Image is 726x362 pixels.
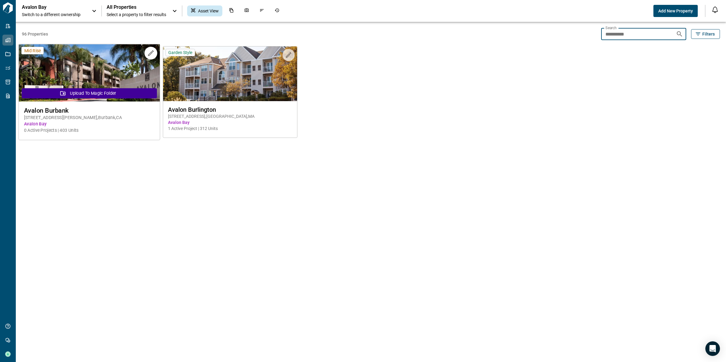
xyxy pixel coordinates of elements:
span: Garden Style [168,50,192,55]
span: [STREET_ADDRESS][PERSON_NAME] , Burbank , CA [24,114,155,121]
button: Filters [691,29,720,39]
div: Photos [241,5,253,16]
button: Upload to Magic Folder [22,88,157,98]
button: Search properties [673,28,686,40]
img: property-asset [19,44,160,102]
span: Mid Rise [24,48,41,53]
label: Search [605,25,617,30]
div: Open Intercom Messenger [705,341,720,356]
div: Documents [225,5,238,16]
img: property-asset [163,46,297,101]
div: Job History [271,5,283,16]
button: Open notification feed [710,5,720,15]
span: Avalon Bay [24,121,155,127]
span: Avalon Burbank [24,107,155,114]
p: Avalon Bay [22,4,77,10]
div: Asset View [187,5,222,16]
span: Avalon Burlington [168,106,293,113]
span: Avalon Bay [168,119,293,125]
span: Switch to a different ownership [22,12,86,18]
span: 96 Properties [22,31,599,37]
button: Add New Property [653,5,698,17]
span: All Properties [107,4,166,10]
div: Issues & Info [256,5,268,16]
span: [STREET_ADDRESS] , [GEOGRAPHIC_DATA] , MA [168,113,293,119]
span: Add New Property [658,8,693,14]
span: 0 Active Projects | 403 Units [24,127,155,134]
span: Filters [702,31,715,37]
span: Select a property to filter results [107,12,166,18]
span: 1 Active Project | 312 Units [168,125,293,131]
span: Asset View [198,8,219,14]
